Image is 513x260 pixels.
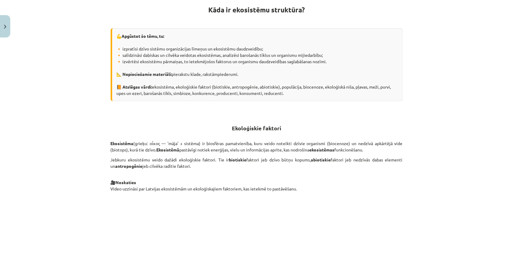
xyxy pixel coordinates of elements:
strong: Apgūstot šo tēmu, tu: [122,33,164,39]
b: 📐 Nepieciešamie materiāli: [117,71,172,77]
img: icon-close-lesson-0947bae3869378f0d4975bcd49f059093ad1ed9edebbc8119c70593378902aed.svg [4,25,6,29]
p: Jebkuru ekosistēmu veido dažādi ekoloģiskie faktori. Tie ir faktori jeb dzīvo būtņu kopums, fakto... [111,157,403,169]
b: ekosistēmas [310,147,335,152]
b: Ekoloģiskie faktori [232,125,281,132]
b: biotiskie [229,157,247,162]
b: antropogēnie [115,163,143,169]
p: 🎥 Video uzzināsi par Latvijas ekosistēmām un ekoloģiskajiem faktoriem, kas ietekmē to pastāvēšanu. [111,173,403,192]
b: Ekosistēmā [157,147,180,152]
b: 📙 Atslēgas vārdi: [117,84,152,89]
b: Ekosistēma [111,141,134,146]
strong: Kāda ir ekosistēmu struktūra? [208,5,305,14]
strong: Noskaties [116,180,136,185]
div: 💪 🔸 izpratīsi dzīvo sistēmu organizācijas līmeņus un ekosistēmu daudzveidību; 🔸 salīdzināsi dabis... [111,28,403,101]
b: abiotiskie [311,157,331,162]
p: (grieķu: οἶκος — 'māja' + sistēma) ir biosfēras pamatvienība, kuru veido noteikti dzīvie organism... [111,140,403,153]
